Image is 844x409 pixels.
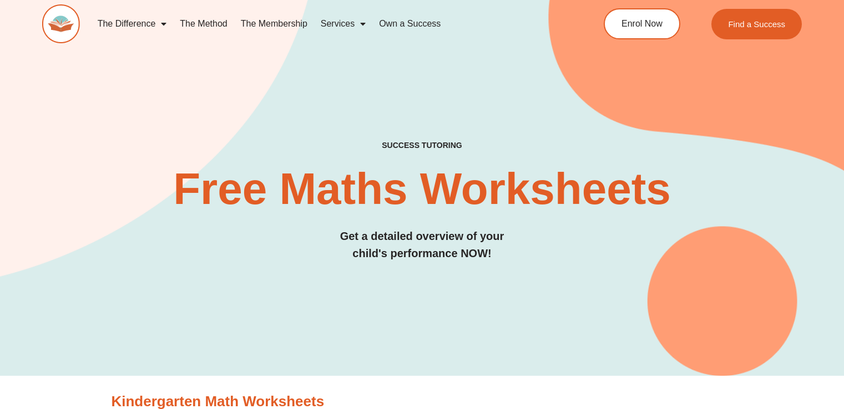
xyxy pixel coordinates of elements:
[42,167,802,211] h2: Free Maths Worksheets​
[728,20,785,28] span: Find a Success
[42,141,802,150] h4: SUCCESS TUTORING​
[711,9,802,39] a: Find a Success
[234,11,314,37] a: The Membership
[604,8,680,39] a: Enrol Now
[314,11,372,37] a: Services
[42,228,802,262] h3: Get a detailed overview of your child's performance NOW!
[621,19,663,28] span: Enrol Now
[91,11,174,37] a: The Difference
[91,11,560,37] nav: Menu
[173,11,234,37] a: The Method
[372,11,447,37] a: Own a Success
